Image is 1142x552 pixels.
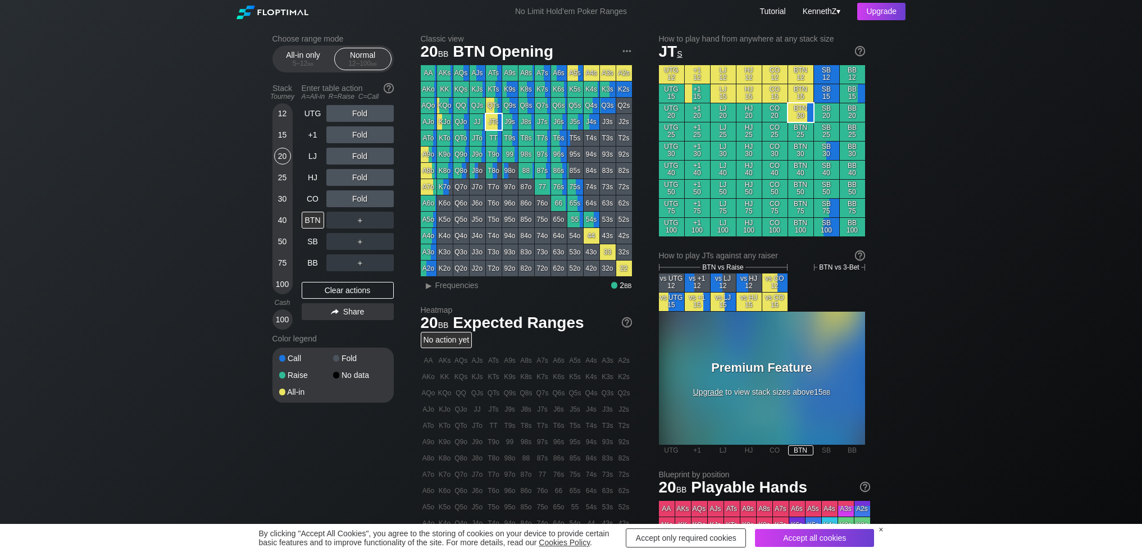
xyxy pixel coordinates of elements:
[279,371,333,379] div: Raise
[302,233,324,250] div: SB
[551,244,567,260] div: 63o
[437,114,453,130] div: KJo
[421,244,436,260] div: A3o
[236,6,308,19] img: Floptimal logo
[470,81,485,97] div: KJs
[711,142,736,160] div: LJ 30
[326,105,394,122] div: Fold
[600,81,616,97] div: K3s
[584,179,599,195] div: 74s
[486,81,502,97] div: KTs
[685,142,710,160] div: +1 30
[762,65,788,84] div: CO 12
[616,244,632,260] div: 32s
[502,65,518,81] div: A9s
[551,212,567,227] div: 65o
[879,525,883,534] div: ×
[626,528,746,548] div: Accept only required cookies
[302,105,324,122] div: UTG
[616,81,632,97] div: K2s
[840,65,865,84] div: BB 12
[502,98,518,113] div: Q9s
[814,218,839,236] div: SB 100
[762,161,788,179] div: CO 40
[451,43,555,62] span: BTN Opening
[616,114,632,130] div: J2s
[685,161,710,179] div: +1 40
[383,82,395,94] img: help.32db89a4.svg
[567,65,583,81] div: A5s
[584,244,599,260] div: 43o
[302,93,394,101] div: A=All-in R=Raise C=Call
[279,388,333,396] div: All-in
[600,195,616,211] div: 63s
[470,212,485,227] div: J5o
[762,199,788,217] div: CO 75
[840,103,865,122] div: BB 20
[736,103,762,122] div: HJ 20
[274,276,291,293] div: 100
[274,311,291,328] div: 100
[711,122,736,141] div: LJ 25
[453,179,469,195] div: Q7o
[437,261,453,276] div: K2o
[518,147,534,162] div: 98s
[551,114,567,130] div: J6s
[788,84,813,103] div: BTN 15
[339,60,386,67] div: 12 – 100
[486,163,502,179] div: T8o
[814,84,839,103] div: SB 15
[421,212,436,227] div: A5o
[326,212,394,229] div: ＋
[326,254,394,271] div: ＋
[535,179,550,195] div: 77
[584,98,599,113] div: Q4s
[840,180,865,198] div: BB 50
[535,130,550,146] div: T7s
[421,98,436,113] div: AQo
[421,195,436,211] div: A6o
[539,538,590,547] a: Cookies Policy
[535,228,550,244] div: 74o
[600,65,616,81] div: A3s
[453,195,469,211] div: Q6o
[711,180,736,198] div: LJ 50
[326,148,394,165] div: Fold
[274,212,291,229] div: 40
[659,142,684,160] div: UTG 30
[551,130,567,146] div: T6s
[535,114,550,130] div: J7s
[840,142,865,160] div: BB 30
[584,228,599,244] div: 44
[421,34,632,43] h2: Classic view
[600,212,616,227] div: 53s
[518,114,534,130] div: J8s
[551,65,567,81] div: A6s
[331,309,339,315] img: share.864f2f62.svg
[518,163,534,179] div: 88
[685,180,710,198] div: +1 50
[268,93,297,101] div: Tourney
[453,114,469,130] div: QJo
[453,65,469,81] div: AQs
[535,81,550,97] div: K7s
[814,199,839,217] div: SB 75
[814,103,839,122] div: SB 20
[659,84,684,103] div: UTG 15
[502,228,518,244] div: 94o
[502,130,518,146] div: T9s
[584,81,599,97] div: K4s
[736,180,762,198] div: HJ 50
[616,195,632,211] div: 62s
[486,130,502,146] div: TT
[659,199,684,217] div: UTG 75
[659,251,865,260] div: How to play JTs against any raiser
[659,103,684,122] div: UTG 20
[421,81,436,97] div: AKo
[621,45,633,57] img: ellipsis.fd386fe8.svg
[551,147,567,162] div: 96s
[302,212,324,229] div: BTN
[419,43,451,62] span: 20
[584,212,599,227] div: 54s
[736,161,762,179] div: HJ 40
